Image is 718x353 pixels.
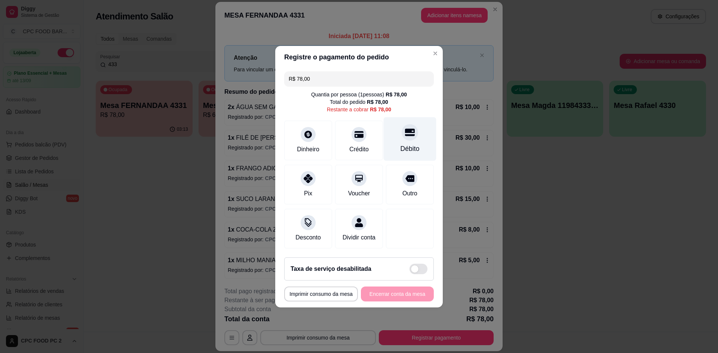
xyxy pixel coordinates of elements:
[402,189,417,198] div: Outro
[367,98,388,106] div: R$ 78,00
[386,91,407,98] div: R$ 78,00
[349,145,369,154] div: Crédito
[275,46,443,68] header: Registre o pagamento do pedido
[429,47,441,59] button: Close
[291,264,371,273] h2: Taxa de serviço desabilitada
[348,189,370,198] div: Voucher
[330,98,388,106] div: Total do pedido
[297,145,319,154] div: Dinheiro
[327,106,391,113] div: Restante a cobrar
[401,144,420,154] div: Débito
[311,91,407,98] div: Quantia por pessoa ( 1 pessoas)
[370,106,391,113] div: R$ 78,00
[343,233,375,242] div: Dividir conta
[289,71,429,86] input: Ex.: hambúrguer de cordeiro
[295,233,321,242] div: Desconto
[284,287,358,301] button: Imprimir consumo da mesa
[304,189,312,198] div: Pix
